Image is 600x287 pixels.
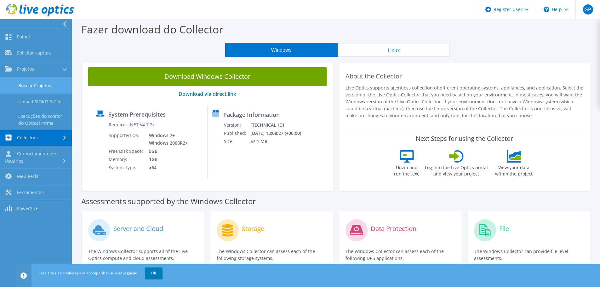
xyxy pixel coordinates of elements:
label: Requires .NET V4.7.2+ [109,122,155,128]
svg: \n [544,7,549,12]
td: Supported OS: [108,131,144,147]
td: 1GB [144,155,189,164]
label: Fazer download do Collector [81,22,223,37]
td: 5GB [144,147,189,155]
button: Windows [225,43,338,57]
a: OK [145,267,163,279]
label: Data Protection [371,226,416,232]
label: Server and Cloud [113,226,163,232]
td: Windows 7+ Windows 2008R2+ [144,131,189,147]
label: View your data within the project [491,163,537,177]
h2: About the Collector [346,72,584,80]
a: Download via direct link [179,90,236,97]
button: Linux [338,43,450,57]
p: The Windows Collector can assess each of the following storage systems. [217,248,326,262]
td: Size: [224,137,250,146]
td: Free Disk Space: [108,147,144,155]
label: Unzip and run the .exe [392,163,421,177]
label: Assessments supported by the Windows Collector [81,198,256,204]
label: Package Information [223,112,280,118]
p: Live Optics supports agentless collection of different operating systems, appliances, and applica... [346,84,584,119]
p: The Windows Collector supports all of the Live Optics compute and cloud assessments. [88,248,198,262]
label: Next Steps for using the Collector [416,135,513,142]
span: GP [583,4,593,14]
p: The Windows Collector can assess each of the following DPS applications. [346,248,455,262]
td: [DATE] 13:08:27 (+00:00) [250,129,309,137]
td: System Type: [108,164,144,172]
td: x64 [144,164,189,172]
td: 57.1 MB [250,137,309,146]
td: Published: [224,129,250,137]
span: Esse site usa cookies para acompanhar sua navegação. [38,270,138,276]
label: Log into the Live Optics portal and view your project [425,163,488,177]
label: File [499,226,509,232]
td: Version: [224,121,250,129]
label: Storage [242,226,264,232]
td: [TECHNICAL_ID] [250,121,309,129]
a: Download Windows Collector [88,67,327,86]
label: System Prerequisites [108,111,166,118]
p: The Windows Collector can provide file level assessments. [474,248,584,262]
td: Memory: [108,155,144,164]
